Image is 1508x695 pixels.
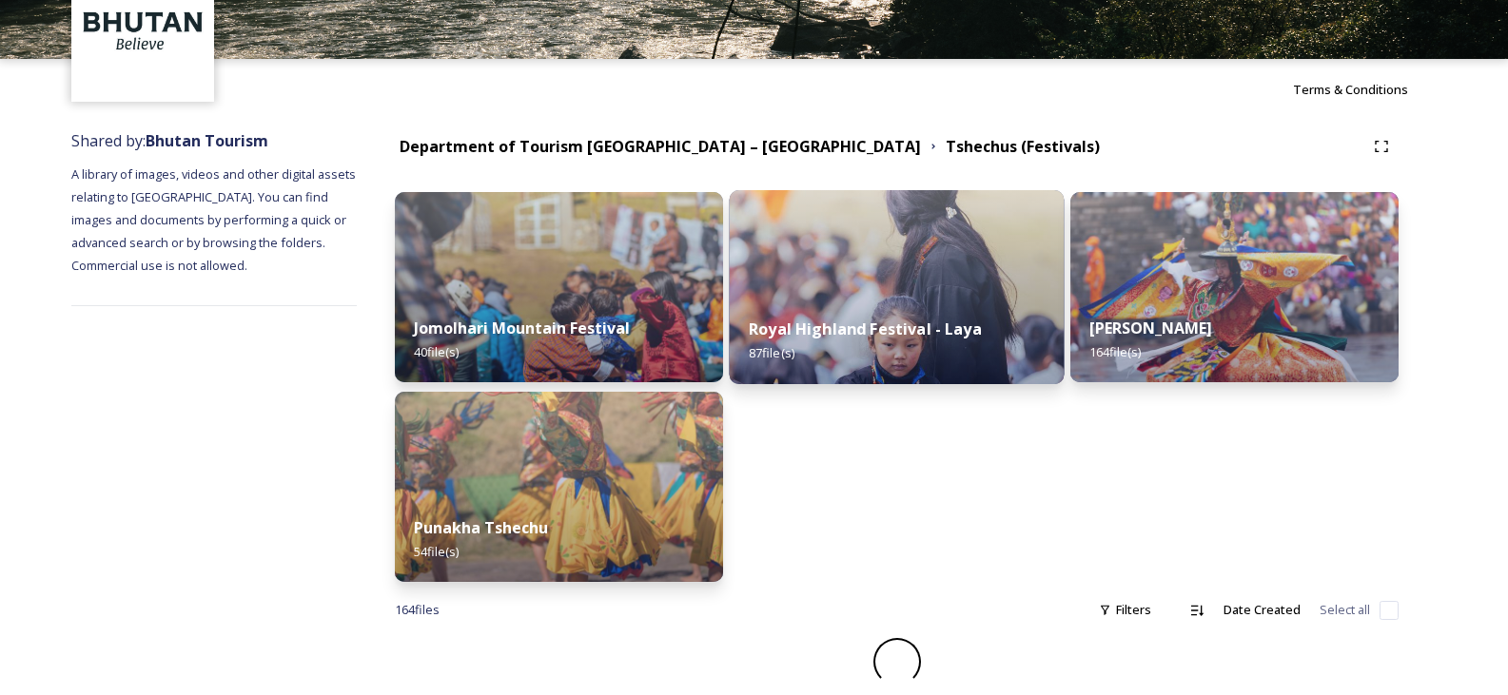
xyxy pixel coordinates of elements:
[146,130,268,151] strong: Bhutan Tourism
[749,319,982,339] strong: Royal Highland Festival - Laya
[71,165,359,274] span: A library of images, videos and other digital assets relating to [GEOGRAPHIC_DATA]. You can find ...
[414,543,459,560] span: 54 file(s)
[395,392,723,582] img: Dechenphu%2520Festival9.jpg
[414,318,630,338] strong: Jomolhari Mountain Festival
[1320,601,1370,619] span: Select all
[400,136,921,157] strong: Department of Tourism [GEOGRAPHIC_DATA] – [GEOGRAPHIC_DATA]
[1293,81,1408,98] span: Terms & Conditions
[1089,318,1212,338] strong: [PERSON_NAME]
[395,601,440,619] span: 164 file s
[71,130,268,151] span: Shared by:
[1214,591,1310,628] div: Date Created
[1070,192,1399,382] img: Thimphu%2520Setchu%25202.jpeg
[414,517,548,538] strong: Punakha Tshechu
[395,192,723,382] img: DSC00580.jpg
[1293,78,1437,101] a: Terms & Conditions
[1089,591,1161,628] div: Filters
[730,190,1065,384] img: LLL05247.jpg
[414,343,459,360] span: 40 file(s)
[749,344,794,361] span: 87 file(s)
[1089,343,1141,360] span: 164 file(s)
[946,136,1100,157] strong: Tshechus (Festivals)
